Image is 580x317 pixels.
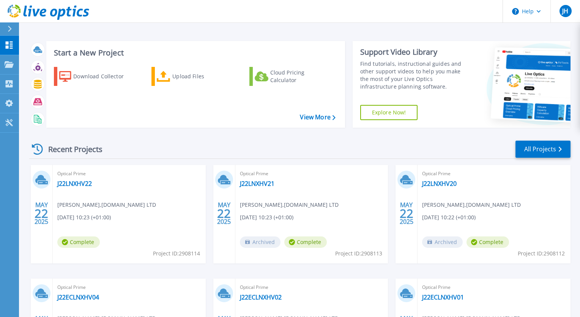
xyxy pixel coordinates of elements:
span: Complete [467,236,509,248]
span: Optical Prime [422,283,566,292]
div: Upload Files [172,69,233,84]
div: MAY 2025 [34,200,49,227]
span: Archived [240,236,281,248]
span: Optical Prime [422,170,566,178]
span: [DATE] 10:23 (+01:00) [240,213,293,222]
span: [PERSON_NAME] , [DOMAIN_NAME] LTD [240,201,339,209]
span: Project ID: 2908112 [518,249,565,258]
span: [PERSON_NAME] , [DOMAIN_NAME] LTD [57,201,156,209]
a: J22LNXHV21 [240,180,274,187]
span: [PERSON_NAME] , [DOMAIN_NAME] LTD [422,201,521,209]
span: Project ID: 2908113 [335,249,382,258]
div: Cloud Pricing Calculator [270,69,331,84]
span: Optical Prime [57,283,201,292]
span: Optical Prime [57,170,201,178]
span: 22 [400,210,413,217]
span: 22 [217,210,231,217]
a: J22ECLNXHV01 [422,293,464,301]
a: J22LNXHV20 [422,180,457,187]
span: Complete [284,236,327,248]
span: Complete [57,236,100,248]
h3: Start a New Project [54,49,335,57]
a: J22ECLNXHV04 [57,293,99,301]
span: JH [562,8,568,14]
span: [DATE] 10:23 (+01:00) [57,213,111,222]
div: Recent Projects [29,140,113,158]
a: Explore Now! [360,105,418,120]
span: Project ID: 2908114 [153,249,200,258]
div: Download Collector [73,69,134,84]
a: Upload Files [151,67,236,86]
a: Download Collector [54,67,139,86]
div: MAY 2025 [217,200,231,227]
div: Find tutorials, instructional guides and other support videos to help you make the most of your L... [360,60,470,90]
span: 22 [35,210,48,217]
div: Support Video Library [360,47,470,57]
a: Cloud Pricing Calculator [249,67,334,86]
span: Optical Prime [240,283,384,292]
a: View More [300,114,335,121]
div: MAY 2025 [399,200,414,227]
span: Optical Prime [240,170,384,178]
a: All Projects [515,141,571,158]
a: J22LNXHV22 [57,180,92,187]
span: [DATE] 10:22 (+01:00) [422,213,476,222]
a: J22ECLNXHV02 [240,293,282,301]
span: Archived [422,236,463,248]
